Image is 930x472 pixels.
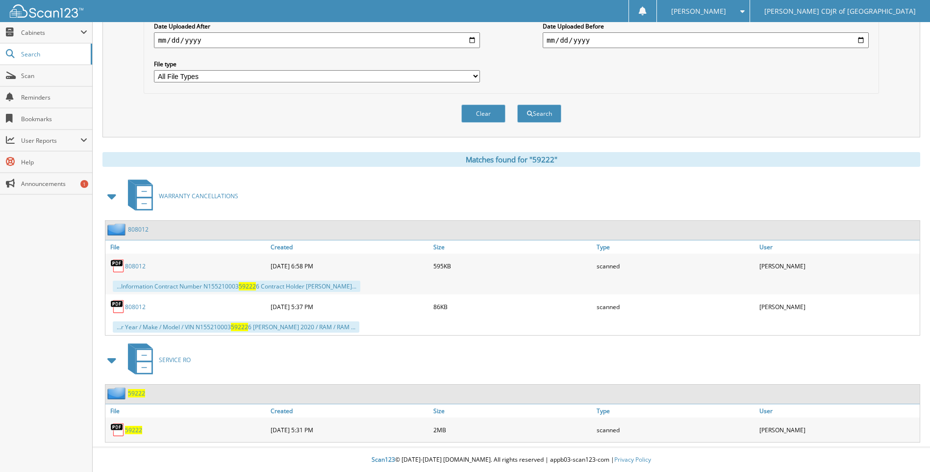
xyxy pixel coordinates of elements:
[125,426,142,434] a: 59222
[239,282,256,290] span: 59222
[21,115,87,123] span: Bookmarks
[105,404,268,418] a: File
[10,4,83,18] img: scan123-logo-white.svg
[154,32,480,48] input: start
[431,256,594,276] div: 595KB
[128,389,145,397] a: 59222
[21,136,80,145] span: User Reports
[757,297,920,316] div: [PERSON_NAME]
[102,152,920,167] div: Matches found for "59222"
[268,297,431,316] div: [DATE] 5:37 PM
[594,297,757,316] div: scanned
[107,223,128,236] img: folder2.png
[614,455,651,464] a: Privacy Policy
[21,72,87,80] span: Scan
[461,105,505,123] button: Clear
[431,240,594,254] a: Size
[122,341,191,379] a: SERVICE RO
[113,281,360,292] div: ...Information Contract Number N155210003 6 Contract Holder [PERSON_NAME]...
[125,303,146,311] a: 808012
[757,256,920,276] div: [PERSON_NAME]
[594,256,757,276] div: scanned
[110,259,125,273] img: PDF.png
[268,256,431,276] div: [DATE] 6:58 PM
[110,422,125,437] img: PDF.png
[757,420,920,440] div: [PERSON_NAME]
[21,93,87,102] span: Reminders
[154,22,480,30] label: Date Uploaded After
[268,240,431,254] a: Created
[128,225,149,234] a: 808012
[594,240,757,254] a: Type
[93,448,930,472] div: © [DATE]-[DATE] [DOMAIN_NAME]. All rights reserved | appb03-scan123-com |
[125,262,146,270] a: 808012
[80,180,88,188] div: 1
[594,404,757,418] a: Type
[105,240,268,254] a: File
[764,8,916,14] span: [PERSON_NAME] CDJR of [GEOGRAPHIC_DATA]
[110,299,125,314] img: PDF.png
[671,8,726,14] span: [PERSON_NAME]
[21,158,87,166] span: Help
[113,321,359,333] div: ...r Year / Make / Model / VIN N155210003 6 [PERSON_NAME] 2020 / RAM / RAM ...
[543,22,869,30] label: Date Uploaded Before
[594,420,757,440] div: scanned
[159,192,238,200] span: WARRANTY CANCELLATIONS
[372,455,395,464] span: Scan123
[757,240,920,254] a: User
[21,180,87,188] span: Announcements
[431,420,594,440] div: 2MB
[517,105,561,123] button: Search
[268,420,431,440] div: [DATE] 5:31 PM
[21,28,80,37] span: Cabinets
[154,60,480,68] label: File type
[122,177,238,215] a: WARRANTY CANCELLATIONS
[21,50,86,58] span: Search
[757,404,920,418] a: User
[431,404,594,418] a: Size
[107,387,128,399] img: folder2.png
[231,323,248,331] span: 59222
[431,297,594,316] div: 86KB
[543,32,869,48] input: end
[268,404,431,418] a: Created
[159,356,191,364] span: SERVICE RO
